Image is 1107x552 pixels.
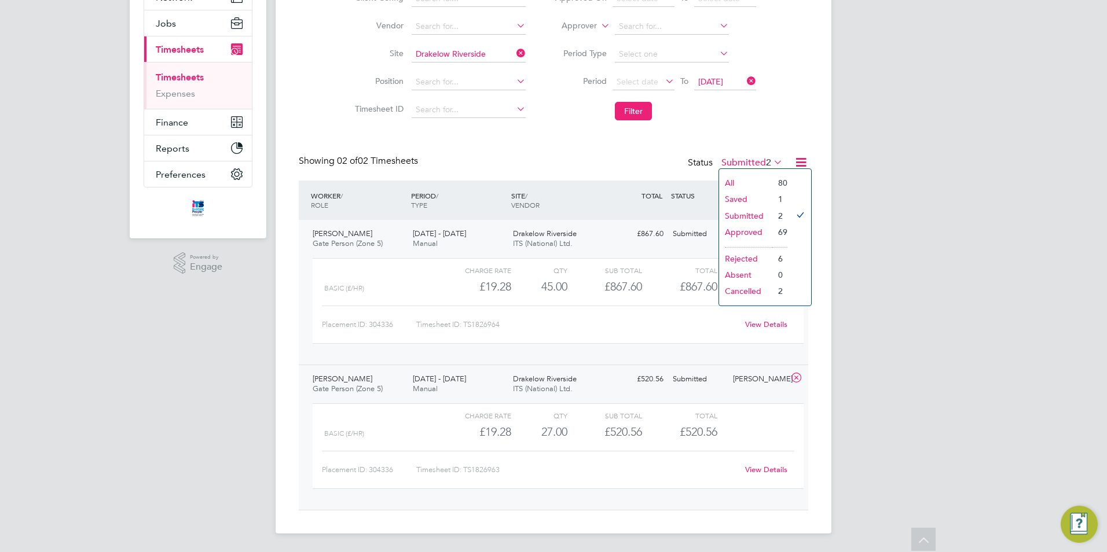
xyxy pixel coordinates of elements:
a: View Details [745,465,787,474]
a: Expenses [156,88,195,99]
span: [PERSON_NAME] [313,374,372,384]
div: [PERSON_NAME] [728,370,789,389]
span: VENDOR [511,200,540,209]
span: Gate Person (Zone 5) [313,238,383,248]
img: itsconstruction-logo-retina.png [190,199,206,218]
span: [DATE] - [DATE] [413,374,466,384]
li: 0 [772,267,787,283]
input: Search for... [412,19,526,35]
li: Submitted [719,208,772,224]
span: Engage [190,262,222,272]
div: Total [642,263,717,277]
li: All [719,175,772,191]
span: [PERSON_NAME] [313,229,372,238]
span: Manual [413,238,438,248]
div: Sub Total [567,263,642,277]
span: Powered by [190,252,222,262]
span: To [677,73,692,89]
span: Drakelow Riverside [513,229,577,238]
label: Timesheet ID [351,104,404,114]
span: TOTAL [642,191,662,200]
span: / [436,191,438,200]
button: Finance [144,109,252,135]
div: QTY [511,263,567,277]
span: 02 Timesheets [337,155,418,167]
div: Status [688,155,785,171]
div: Submitted [668,225,728,244]
div: Submitted [668,370,728,389]
span: Gate Person (Zone 5) [313,384,383,393]
label: Period [555,76,607,86]
li: 1 [772,191,787,207]
span: TYPE [411,200,427,209]
a: Go to home page [144,199,252,218]
button: Engage Resource Center [1061,506,1098,543]
span: ROLE [311,200,328,209]
span: Finance [156,117,188,128]
div: 27.00 [511,422,567,441]
span: Basic (£/HR) [324,429,364,437]
input: Select one [615,46,729,62]
button: Preferences [144,161,252,187]
a: Powered byEngage [174,252,223,274]
div: 45.00 [511,277,567,296]
div: Placement ID: 304336 [322,461,416,479]
span: ITS (National) Ltd. [513,384,573,393]
li: 2 [772,283,787,299]
div: £19.28 [437,422,511,441]
span: / [340,191,343,200]
span: Select date [617,76,658,87]
li: 2 [772,208,787,224]
label: Position [351,76,404,86]
span: 02 of [337,155,358,167]
span: [DATE] - [DATE] [413,229,466,238]
span: £867.60 [680,279,717,293]
span: / [525,191,527,200]
div: Showing [299,155,420,167]
label: Vendor [351,20,404,31]
div: £520.56 [608,370,668,389]
span: Jobs [156,18,176,29]
input: Search for... [412,46,526,62]
div: £867.60 [567,277,642,296]
div: PERIOD [408,185,508,215]
div: STATUS [668,185,728,206]
button: Reports [144,135,252,161]
li: 80 [772,175,787,191]
div: Placement ID: 304336 [322,315,416,334]
div: £19.28 [437,277,511,296]
input: Search for... [412,102,526,118]
div: Charge rate [437,263,511,277]
span: Reports [156,143,189,154]
span: £520.56 [680,425,717,439]
button: Filter [615,102,652,120]
a: View Details [745,319,787,329]
span: Timesheets [156,44,204,55]
div: Sub Total [567,409,642,422]
div: Timesheet ID: TS1826964 [416,315,738,334]
label: Approver [545,20,597,32]
div: WORKER [308,185,408,215]
input: Search for... [412,74,526,90]
li: Approved [719,224,772,240]
li: 69 [772,224,787,240]
li: 6 [772,251,787,267]
li: Saved [719,191,772,207]
div: SITE [508,185,609,215]
div: £520.56 [567,422,642,441]
li: Rejected [719,251,772,267]
span: Preferences [156,169,206,180]
button: Jobs [144,10,252,36]
div: Timesheet ID: TS1826963 [416,461,738,479]
span: Manual [413,384,438,393]
div: Timesheets [144,62,252,109]
label: Submitted [721,157,783,168]
span: 2 [766,157,771,168]
a: Timesheets [156,72,204,83]
div: Total [642,409,717,422]
li: Absent [719,267,772,283]
input: Search for... [615,19,729,35]
label: Period Type [555,48,607,58]
label: Site [351,48,404,58]
div: £867.60 [608,225,668,244]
